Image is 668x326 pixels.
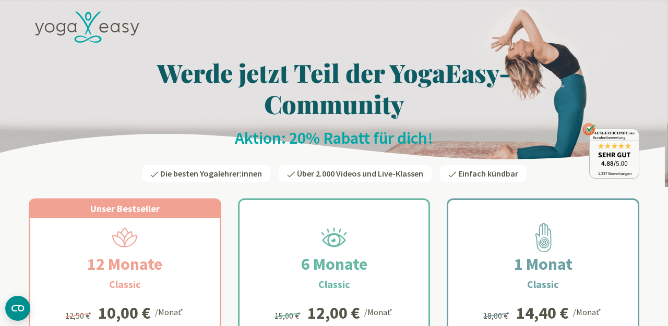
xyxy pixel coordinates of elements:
div: /Monat [573,305,603,318]
span: 18,00 € [483,310,511,321]
span: Einfach kündbar [458,168,518,179]
span: Über 2.000 Videos und Live-Klassen [297,168,423,179]
div: 10,00 € [98,305,151,321]
h1: Werde jetzt Teil der YogaEasy-Community [29,57,639,119]
h3: Classic [109,277,141,292]
div: /Monat [364,305,394,318]
div: /Monat [155,305,185,318]
h3: Classic [527,277,559,292]
h2: 12 Monate [62,252,187,277]
span: Unser Bestseller [90,203,160,215]
img: ausgezeichnet_badge.png [582,123,639,179]
button: CMP-Widget öffnen [5,296,30,321]
span: Die besten Yogalehrer:innen [160,168,262,179]
div: 14,40 € [516,305,569,321]
span: 15,00 € [275,310,302,321]
div: 12,00 € [307,305,360,321]
h2: 1 Monat [489,252,598,277]
h2: Aktion: 20% Rabatt für dich! [29,128,639,148]
h3: Classic [318,277,350,292]
h2: 6 Monate [276,252,392,277]
span: 12,50 € [65,310,93,321]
